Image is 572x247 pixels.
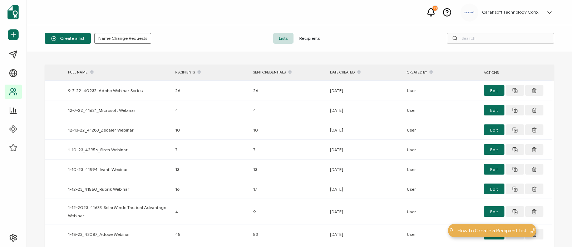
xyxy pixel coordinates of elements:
button: Edit [484,85,504,96]
div: 1-10-23_42956_Siren Webinar [64,146,172,154]
img: minimize-icon.svg [530,228,536,233]
div: 45 [172,230,250,238]
div: User [403,165,480,174]
img: sertifier-logomark-colored.svg [8,5,19,19]
div: User [403,146,480,154]
div: User [403,86,480,95]
div: [DATE] [326,230,403,238]
div: 12-13-22_41283_Zscaler Webinar [64,126,172,134]
img: a9ee5910-6a38-4b3f-8289-cffb42fa798b.svg [464,11,475,14]
button: Edit [484,124,504,135]
div: User [403,106,480,114]
div: [DATE] [326,185,403,193]
div: User [403,126,480,134]
div: [DATE] [326,106,403,114]
div: 10 [172,126,250,134]
div: CREATED BY [403,66,480,79]
button: Edit [484,144,504,155]
div: FULL NAME [64,66,172,79]
input: Search [447,33,554,44]
div: 26 [250,86,326,95]
span: Recipients [294,33,326,44]
button: Name Change Requests [94,33,151,44]
div: User [403,185,480,193]
div: 1-18-23_43087_Adobe Webinar [64,230,172,238]
div: [DATE] [326,146,403,154]
div: 7 [172,146,250,154]
div: SENT CREDENTIALS [250,66,326,79]
span: How to Create a Recipient List [458,227,527,234]
div: 1-10-23_41594_Ivanti Webinar [64,165,172,174]
button: Edit [484,164,504,175]
div: 17 [250,185,326,193]
div: 10 [250,126,326,134]
div: User [403,208,480,216]
div: 53 [250,230,326,238]
span: Name Change Requests [98,36,147,41]
div: [DATE] [326,165,403,174]
button: Create a list [45,33,91,44]
div: 27 [433,6,438,11]
div: 4 [172,208,250,216]
div: ACTIONS [480,68,552,77]
span: Lists [273,33,294,44]
button: Edit [484,184,504,194]
div: 12-7-22_41621_Microsoft Webinar [64,106,172,114]
button: Edit [484,206,504,217]
div: [DATE] [326,208,403,216]
div: DATE CREATED [326,66,403,79]
div: [DATE] [326,86,403,95]
div: 13 [250,165,326,174]
div: 1-12-2023_41633_SolarWinds Tactical Advantage Webinar [64,203,172,220]
div: RECIPIENTS [172,66,250,79]
div: 4 [172,106,250,114]
span: Create a list [51,36,84,41]
div: 26 [172,86,250,95]
div: 16 [172,185,250,193]
div: 4 [250,106,326,114]
div: 1-12-23_41560_Rubrik Webinar [64,185,172,193]
div: [DATE] [326,126,403,134]
div: 13 [172,165,250,174]
iframe: Chat Widget [536,213,572,247]
div: User [403,230,480,238]
button: Edit [484,105,504,115]
div: 9-7-22_40232_Adobe Webinar Series [64,86,172,95]
div: 9 [250,208,326,216]
div: 7 [250,146,326,154]
h5: Carahsoft Technology Corp. [482,10,539,15]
